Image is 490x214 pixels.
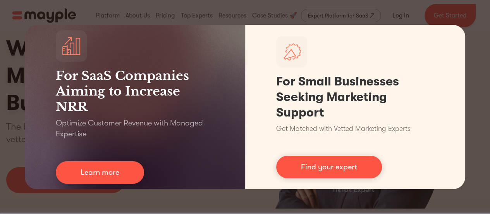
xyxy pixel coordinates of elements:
[56,68,214,115] h3: For SaaS Companies Aiming to Increase NRR
[276,156,382,178] a: Find your expert
[56,118,214,139] p: Optimize Customer Revenue with Managed Expertise
[56,161,144,184] a: Learn more
[276,124,411,134] p: Get Matched with Vetted Marketing Experts
[276,74,435,120] h1: For Small Businesses Seeking Marketing Support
